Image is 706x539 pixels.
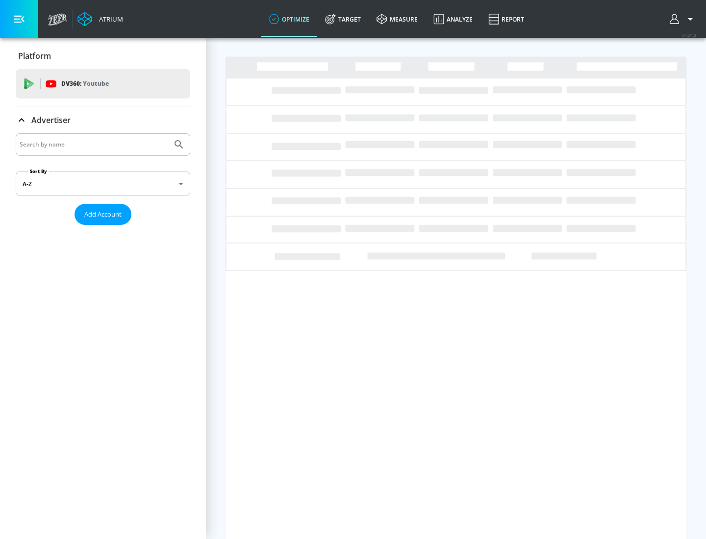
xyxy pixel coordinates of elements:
p: DV360: [61,78,109,89]
input: Search by name [20,138,168,151]
div: DV360: Youtube [16,69,190,98]
div: Atrium [95,15,123,24]
nav: list of Advertiser [16,225,190,233]
a: Analyze [426,1,480,37]
p: Youtube [83,78,109,89]
div: A-Z [16,171,190,196]
p: Platform [18,50,51,61]
a: optimize [261,1,317,37]
label: Sort By [28,168,49,174]
div: Platform [16,42,190,70]
span: v 4.24.0 [682,32,696,38]
div: Advertiser [16,106,190,134]
button: Add Account [75,204,131,225]
div: Advertiser [16,133,190,233]
p: Advertiser [31,115,71,125]
a: measure [369,1,426,37]
a: Report [480,1,532,37]
a: Target [317,1,369,37]
a: Atrium [77,12,123,26]
span: Add Account [84,209,122,220]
